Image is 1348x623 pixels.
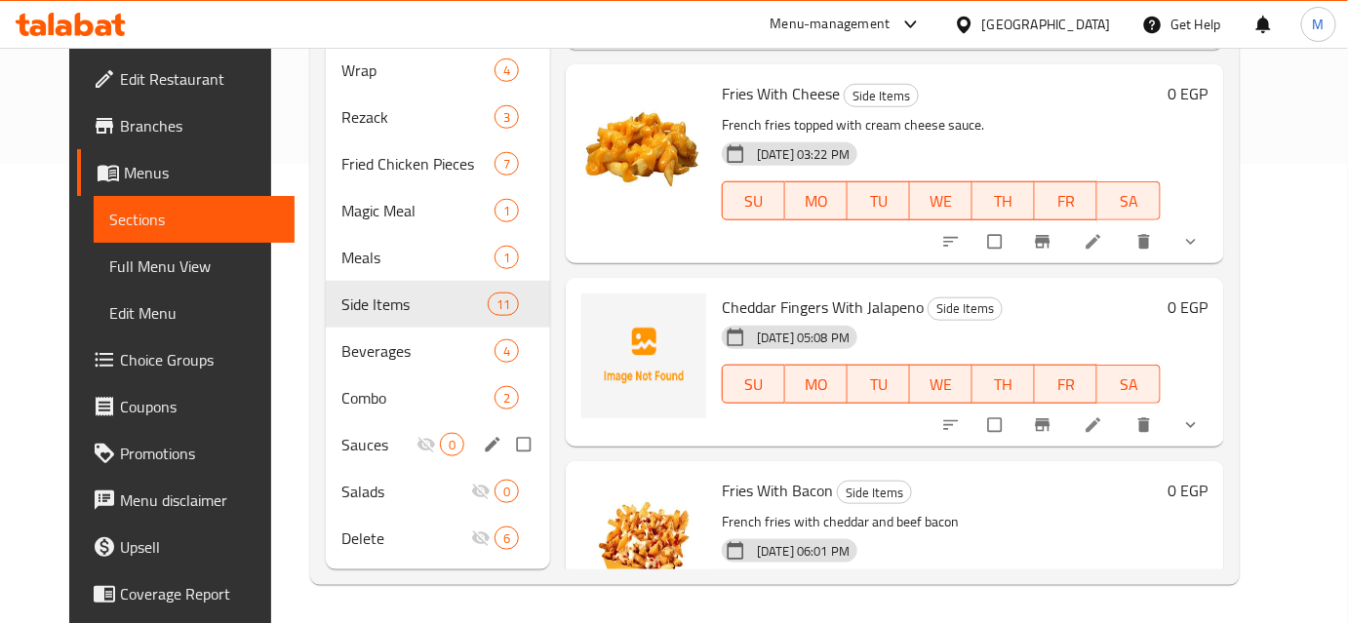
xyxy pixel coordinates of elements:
svg: Inactive section [471,482,491,501]
a: Menus [77,149,295,196]
button: SA [1097,181,1160,220]
button: SU [722,365,785,404]
div: items [495,480,519,503]
span: 6 [496,529,518,548]
span: 2 [496,389,518,408]
svg: Show Choices [1181,232,1201,252]
a: Edit menu item [1084,415,1107,435]
span: Menus [124,161,279,184]
span: Meals [341,246,495,269]
span: Coupons [120,395,279,418]
div: Meals1 [326,234,550,281]
span: TU [855,370,902,399]
a: Upsell [77,524,295,570]
span: SA [1105,187,1152,215]
span: FR [1043,370,1090,399]
span: 7 [496,155,518,174]
div: Fried Chicken Pieces7 [326,140,550,187]
div: Menu-management [771,13,891,36]
div: Rezack3 [326,94,550,140]
button: sort-choices [930,220,976,263]
span: 4 [496,61,518,80]
span: Full Menu View [109,254,279,278]
a: Coverage Report [77,570,295,617]
span: Delete [341,526,471,550]
img: Cheddar Fingers With Jalapeno [581,293,706,418]
div: Wrap4 [326,47,550,94]
span: Rezack [341,105,495,129]
div: Magic Meal1 [326,187,550,234]
button: WE [910,181,972,220]
span: WE [918,187,965,215]
button: TH [972,365,1035,404]
p: French fries with cheddar and beef bacon [722,510,1160,534]
button: delete [1123,404,1170,447]
span: WE [918,370,965,399]
span: Side Items [341,292,488,316]
span: Side Items [929,297,1002,320]
span: Fries With Bacon [722,476,833,505]
a: Menu disclaimer [77,477,295,524]
span: 1 [496,202,518,220]
div: Side Items [844,84,919,107]
span: Magic Meal [341,199,495,222]
div: items [495,246,519,269]
span: TH [980,370,1027,399]
a: Coupons [77,383,295,430]
div: items [495,58,519,82]
span: Sections [109,208,279,231]
button: WE [910,365,972,404]
img: Fries With Cheese [581,80,706,205]
span: SU [731,370,777,399]
button: MO [785,181,848,220]
h6: 0 EGP [1169,477,1209,504]
span: Salads [341,480,471,503]
svg: Show Choices [1181,415,1201,435]
span: Promotions [120,442,279,465]
p: French fries topped with cream cheese sauce. [722,113,1160,137]
a: Full Menu View [94,243,295,290]
div: Side Items [837,481,912,504]
button: Branch-specific-item [1021,404,1068,447]
div: Salads0 [326,468,550,515]
div: Delete6 [326,515,550,562]
a: Sections [94,196,295,243]
div: items [495,199,519,222]
h6: 0 EGP [1169,80,1209,107]
button: MO [785,365,848,404]
button: delete [1123,220,1170,263]
span: Branches [120,114,279,137]
h6: 0 EGP [1169,293,1209,321]
div: items [440,433,464,456]
span: Edit Restaurant [120,67,279,91]
span: Select to update [976,223,1017,260]
span: Edit Menu [109,301,279,325]
div: items [488,292,519,316]
div: Beverages4 [326,328,550,374]
span: Wrap [341,58,495,82]
img: Fries With Bacon [581,477,706,602]
button: TU [848,365,910,404]
span: SU [731,187,777,215]
span: 4 [496,342,518,361]
span: Combo [341,386,495,409]
span: 11 [489,295,518,314]
span: TH [980,187,1027,215]
a: Branches [77,102,295,149]
span: Beverages [341,339,495,363]
div: items [495,526,519,550]
span: Fried Chicken Pieces [341,152,495,175]
span: SA [1105,370,1152,399]
span: [DATE] 05:08 PM [749,329,857,347]
button: show more [1170,404,1216,447]
div: items [495,386,519,409]
span: Upsell [120,535,279,559]
span: Sauces [341,433,416,456]
span: Side Items [838,482,911,504]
